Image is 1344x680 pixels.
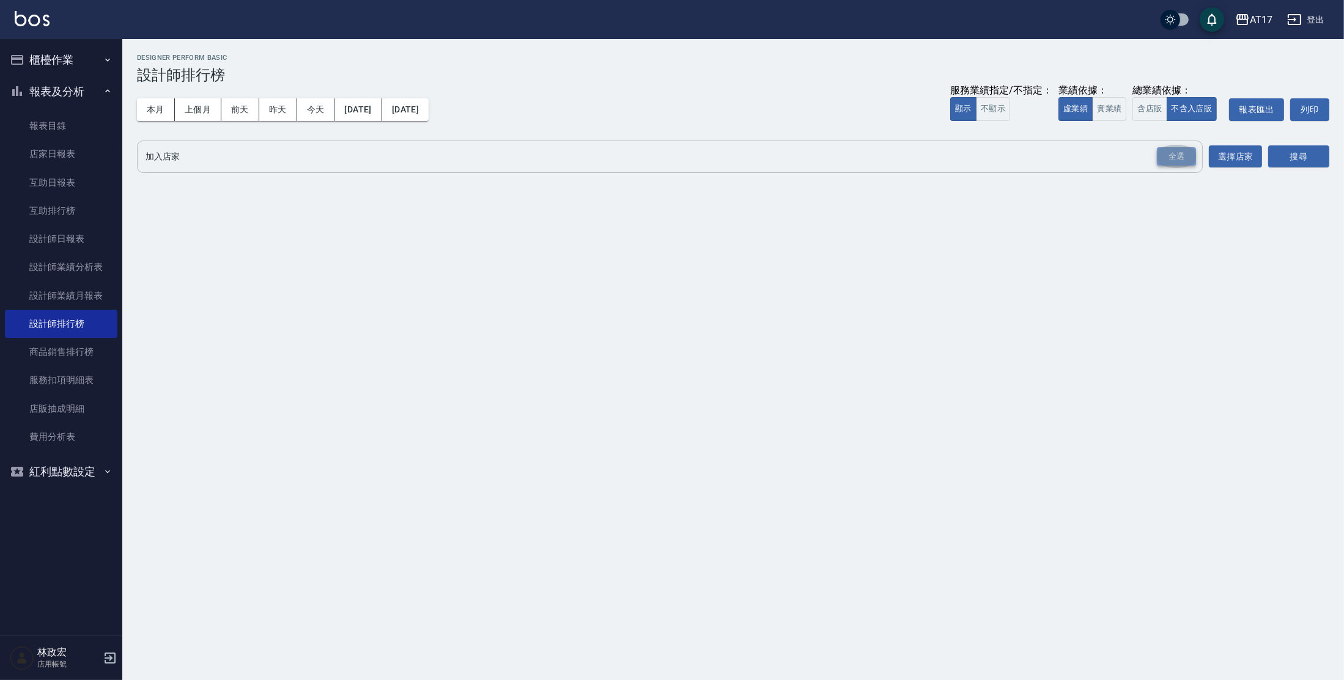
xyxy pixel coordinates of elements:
button: 本月 [137,98,175,121]
a: 報表目錄 [5,112,117,140]
a: 互助排行榜 [5,197,117,225]
div: 總業績依據： [1132,84,1223,97]
p: 店用帳號 [37,659,100,670]
button: 報表及分析 [5,76,117,108]
button: 列印 [1290,98,1329,121]
img: Person [10,646,34,670]
button: 顯示 [950,97,977,121]
button: 實業績 [1092,97,1126,121]
a: 互助日報表 [5,169,117,197]
div: AT17 [1250,12,1272,27]
button: 含店販 [1132,97,1167,121]
a: 費用分析表 [5,423,117,451]
button: 登出 [1282,9,1329,31]
h3: 設計師排行榜 [137,67,1329,84]
button: 上個月 [175,98,221,121]
button: [DATE] [334,98,382,121]
button: Open [1154,145,1198,169]
div: 服務業績指定/不指定： [950,84,1052,97]
button: AT17 [1230,7,1277,32]
a: 設計師排行榜 [5,310,117,338]
button: 紅利點數設定 [5,456,117,488]
img: Logo [15,11,50,26]
button: 今天 [297,98,335,121]
a: 商品銷售排行榜 [5,338,117,366]
button: 不含入店販 [1167,97,1217,121]
a: 服務扣項明細表 [5,366,117,394]
button: save [1200,7,1224,32]
button: 選擇店家 [1209,145,1262,168]
input: 店家名稱 [142,146,1179,167]
button: 櫃檯作業 [5,44,117,76]
a: 設計師日報表 [5,225,117,253]
button: 虛業績 [1058,97,1093,121]
h5: 林政宏 [37,646,100,659]
div: 業績依據： [1058,84,1126,97]
div: 全選 [1157,147,1196,166]
button: 搜尋 [1268,145,1329,168]
button: 前天 [221,98,259,121]
button: 不顯示 [976,97,1010,121]
button: [DATE] [382,98,429,121]
a: 設計師業績分析表 [5,253,117,281]
a: 店家日報表 [5,140,117,168]
a: 店販抽成明細 [5,395,117,423]
h2: Designer Perform Basic [137,54,1329,62]
button: 報表匯出 [1229,98,1284,121]
a: 設計師業績月報表 [5,282,117,310]
button: 昨天 [259,98,297,121]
